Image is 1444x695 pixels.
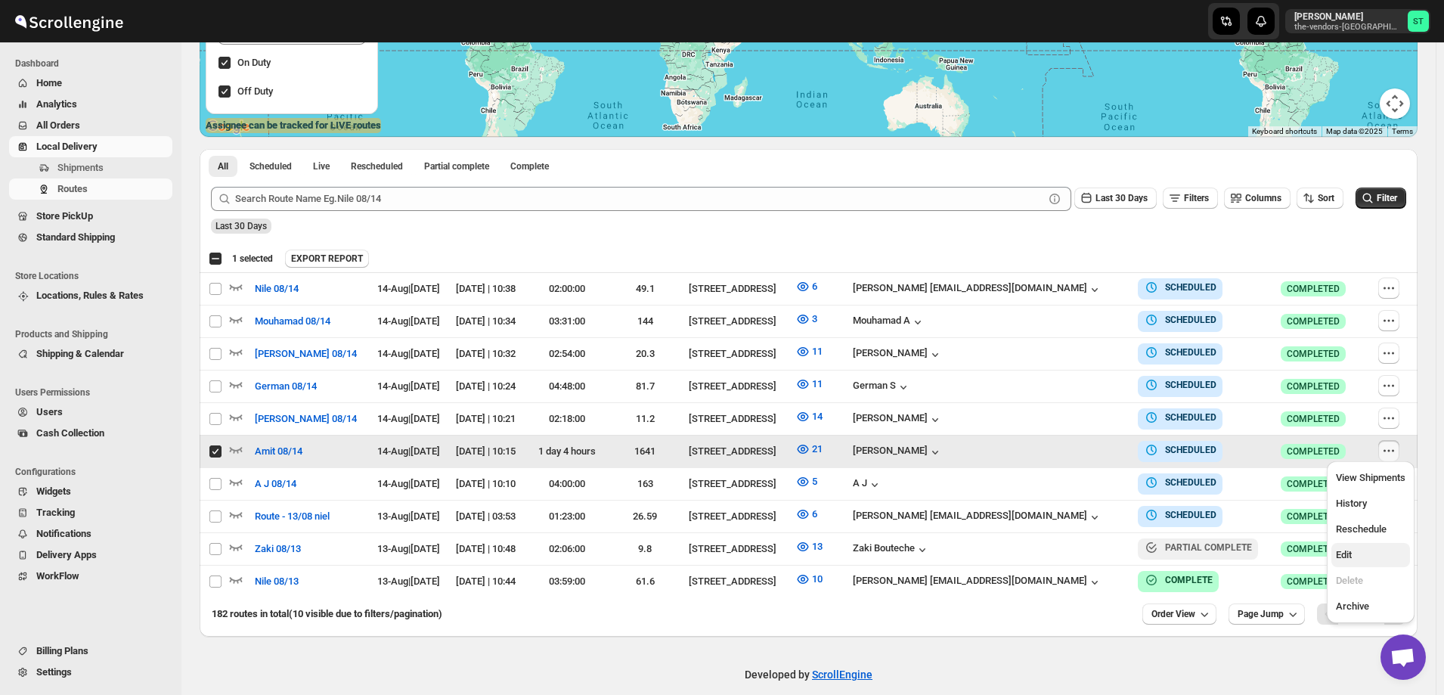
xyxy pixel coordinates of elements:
button: [PERSON_NAME] [853,445,943,460]
span: Billing Plans [36,645,88,656]
div: [PERSON_NAME] [853,412,943,427]
button: Home [9,73,172,94]
span: Live [313,160,330,172]
span: Edit [1336,549,1352,560]
button: All Orders [9,115,172,136]
span: Archive [1336,600,1369,612]
button: Columns [1224,188,1291,209]
span: Dashboard [15,57,174,70]
b: SCHEDULED [1165,412,1216,423]
button: 11 [786,340,832,364]
span: COMPLETED [1287,380,1340,392]
span: Analytics [36,98,77,110]
button: Keyboard shortcuts [1252,126,1317,137]
span: On Duty [237,57,271,68]
span: German 08/14 [255,379,317,394]
div: 26.59 [610,509,680,524]
button: [PERSON_NAME] 08/14 [246,407,366,431]
button: Delivery Apps [9,545,172,566]
span: Locations, Rules & Rates [36,290,144,301]
a: ScrollEngine [812,669,872,681]
b: SCHEDULED [1165,347,1216,358]
div: [STREET_ADDRESS] [689,444,786,459]
div: [PERSON_NAME] [853,347,943,362]
button: Users [9,402,172,423]
button: [PERSON_NAME] [EMAIL_ADDRESS][DOMAIN_NAME] [853,575,1102,590]
span: Nile 08/14 [255,281,299,296]
span: Store PickUp [36,210,93,222]
span: Delivery Apps [36,549,97,560]
text: ST [1413,17,1424,26]
span: Map data ©2025 [1326,127,1383,135]
b: SCHEDULED [1165,282,1216,293]
button: SCHEDULED [1144,312,1216,327]
button: 3 [786,307,826,331]
span: Products and Shipping [15,328,174,340]
div: 1 day 4 hours [532,444,602,459]
div: [STREET_ADDRESS] [689,314,786,329]
div: [DATE] | 10:10 [456,476,522,492]
button: A J 08/14 [246,472,305,496]
span: Scheduled [249,160,292,172]
button: Zaki Bouteche [853,542,930,557]
div: 02:18:00 [532,411,602,427]
b: SCHEDULED [1165,445,1216,455]
span: Amit 08/14 [255,444,302,459]
p: the-vendors-[GEOGRAPHIC_DATA] [1294,23,1402,32]
button: User menu [1285,9,1430,33]
div: [DATE] | 10:32 [456,346,522,361]
div: 03:59:00 [532,574,602,589]
span: Rescheduled [351,160,403,172]
span: 182 routes in total (10 visible due to filters/pagination) [212,608,442,619]
span: 11 [812,378,823,389]
div: [STREET_ADDRESS] [689,541,786,557]
button: Widgets [9,481,172,502]
button: Map camera controls [1380,88,1410,119]
span: 1 selected [232,253,273,265]
div: [DATE] | 03:53 [456,509,522,524]
button: SCHEDULED [1144,280,1216,295]
span: Route - 13/08 niel [255,509,330,524]
nav: Pagination [1317,603,1405,625]
div: [PERSON_NAME] [EMAIL_ADDRESS][DOMAIN_NAME] [853,510,1102,525]
span: Shipments [57,162,104,173]
span: COMPLETED [1287,413,1340,425]
button: Mouhamad A [853,315,925,330]
span: Routes [57,183,88,194]
span: COMPLETED [1287,510,1340,523]
button: Routes [9,178,172,200]
span: Users [36,406,63,417]
button: SCHEDULED [1144,410,1216,425]
button: 10 [786,567,832,591]
b: SCHEDULED [1165,510,1216,520]
button: Nile 08/14 [246,277,308,301]
span: COMPLETED [1287,445,1340,458]
p: Developed by [745,667,872,682]
div: [STREET_ADDRESS] [689,476,786,492]
div: 49.1 [610,281,680,296]
div: [DATE] | 10:38 [456,281,522,296]
span: Reschedule [1336,523,1387,535]
a: Open this area in Google Maps (opens a new window) [203,117,253,137]
button: 11 [786,372,832,396]
p: [PERSON_NAME] [1294,11,1402,23]
span: 6 [812,281,817,292]
button: Amit 08/14 [246,439,311,464]
button: Nile 08/13 [246,569,308,594]
button: Shipping & Calendar [9,343,172,365]
span: 14-Aug | [DATE] [377,348,440,359]
div: [STREET_ADDRESS] [689,411,786,427]
div: [DATE] | 10:34 [456,314,522,329]
div: [DATE] | 10:44 [456,574,522,589]
span: Order View [1151,608,1195,620]
div: 04:00:00 [532,476,602,492]
div: 81.7 [610,379,680,394]
span: Page Jump [1238,608,1284,620]
button: German S [853,380,911,395]
span: Settings [36,666,72,678]
span: 10 [812,573,823,585]
button: Last 30 Days [1074,188,1157,209]
label: Assignee can be tracked for LIVE routes [206,118,381,133]
div: 163 [610,476,680,492]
